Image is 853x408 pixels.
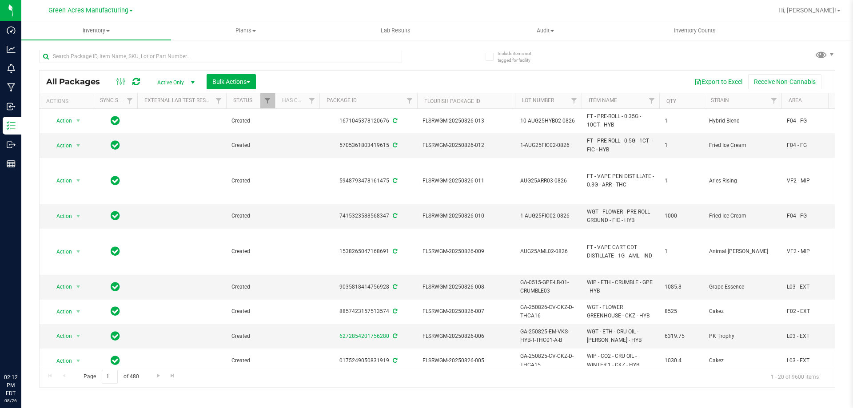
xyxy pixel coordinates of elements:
span: select [73,330,84,342]
inline-svg: Reports [7,159,16,168]
div: 0175249050831919 [318,357,419,365]
a: Item Name [589,97,617,103]
span: Created [231,307,270,316]
span: FLSRWGM-20250826-009 [423,247,510,256]
span: 1-AUG25FIC02-0826 [520,141,576,150]
span: WGT - ETH - CRU OIL - [PERSON_NAME] - HYB [587,328,654,345]
input: 1 [102,370,118,384]
a: Plants [171,21,321,40]
th: Has COA [275,93,319,109]
button: Receive Non-Cannabis [748,74,821,89]
span: FLSRWGM-20250826-013 [423,117,510,125]
inline-svg: Dashboard [7,26,16,35]
span: Action [48,115,72,127]
a: Inventory Counts [620,21,770,40]
div: 5948793478161475 [318,177,419,185]
span: Action [48,281,72,293]
span: F04 - FG [787,117,843,125]
span: Created [231,283,270,291]
span: L03 - EXT [787,357,843,365]
span: VF2 - MIP [787,177,843,185]
span: Created [231,357,270,365]
span: 1 [665,177,698,185]
span: GA-0515-GPE-LB-01-CRUMBLE03 [520,278,576,295]
iframe: Resource center unread badge [26,336,37,346]
span: FLSRWGM-20250826-011 [423,177,510,185]
span: Sync from Compliance System [391,308,397,314]
span: In Sync [111,139,120,151]
span: GA-250825-EM-VKS-HYB-T-THC01-A-B [520,328,576,345]
span: FLSRWGM-20250826-005 [423,357,510,365]
a: Status [233,97,252,103]
span: Sync from Compliance System [391,178,397,184]
span: AUG25AML02-0826 [520,247,576,256]
span: Action [48,210,72,222]
span: 10-AUG25HYB02-0826 [520,117,576,125]
span: In Sync [111,174,120,187]
a: Inventory [21,21,171,40]
span: select [73,246,84,258]
a: Filter [123,93,137,108]
span: Inventory Counts [662,27,728,35]
span: Sync from Compliance System [391,118,397,124]
a: Filter [211,93,226,108]
inline-svg: Monitoring [7,64,16,73]
span: Grape Essence [709,283,776,291]
a: Sync Status [100,97,134,103]
p: 02:12 PM EDT [4,373,17,397]
inline-svg: Inbound [7,102,16,111]
a: Filter [403,93,417,108]
span: Include items not tagged for facility [498,50,542,63]
span: Bulk Actions [212,78,250,85]
span: AUG25ARR03-0826 [520,177,576,185]
span: Fried Ice Cream [709,212,776,220]
span: Lab Results [369,27,423,35]
span: Action [48,355,72,367]
button: Export to Excel [689,74,748,89]
span: Created [231,141,270,150]
div: 5705361803419615 [318,141,419,150]
span: 1085.8 [665,283,698,291]
span: Inventory [21,27,171,35]
span: select [73,281,84,293]
span: Action [48,305,72,318]
span: PK Trophy [709,332,776,341]
span: Page of 480 [76,370,146,384]
span: 1000 [665,212,698,220]
span: select [73,139,84,152]
a: Filter [567,93,582,108]
span: Sync from Compliance System [391,284,397,290]
span: In Sync [111,330,120,342]
span: WGT - FLOWER - PRE-ROLL GROUND - FIC - HYB [587,208,654,225]
span: Cakez [709,307,776,316]
span: In Sync [111,281,120,293]
span: Created [231,177,270,185]
span: In Sync [111,305,120,317]
span: Created [231,212,270,220]
span: Created [231,247,270,256]
span: 1030.4 [665,357,698,365]
span: WIP - CO2 - CRU OIL - WINTER 1 - CKZ - HYB [587,352,654,369]
span: 1 - 20 of 9600 items [764,370,826,383]
span: FT - PRE-ROLL - 0.35G - 10CT - HYB [587,112,654,129]
span: Plants [171,27,320,35]
input: Search Package ID, Item Name, SKU, Lot or Part Number... [39,50,402,63]
span: 1-AUG25FIC02-0826 [520,212,576,220]
span: Action [48,330,72,342]
span: 1 [665,247,698,256]
a: Qty [666,98,676,104]
span: Aries Rising [709,177,776,185]
span: 6319.75 [665,332,698,341]
span: Action [48,174,72,187]
a: Filter [645,93,659,108]
inline-svg: Inventory [7,121,16,130]
span: Sync from Compliance System [391,213,397,219]
span: L03 - EXT [787,332,843,341]
a: Go to the next page [152,370,165,382]
span: Action [48,139,72,152]
span: 8525 [665,307,698,316]
span: FLSRWGM-20250826-012 [423,141,510,150]
a: 6272854201756280 [339,333,389,339]
span: F02 - EXT [787,307,843,316]
a: Lab Results [321,21,470,40]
